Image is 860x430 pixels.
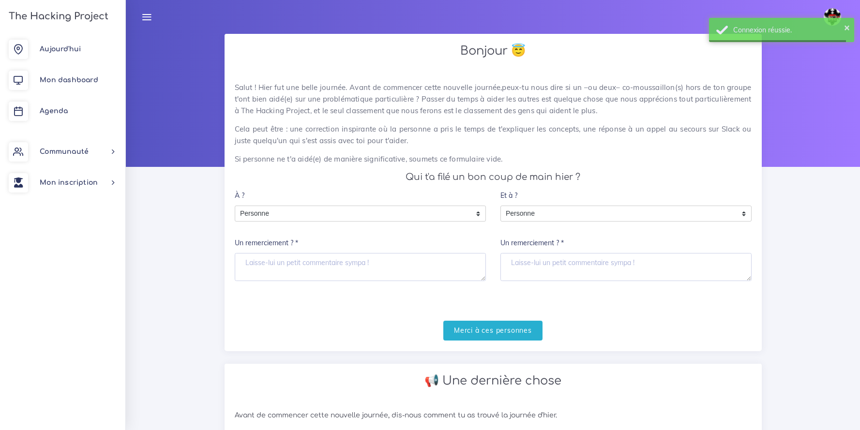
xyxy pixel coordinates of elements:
[40,45,81,53] span: Aujourd'hui
[844,22,850,32] button: ×
[235,186,244,206] label: À ?
[235,44,752,58] h2: Bonjour 😇
[235,172,752,182] h4: Qui t'a filé un bon coup de main hier ?
[235,374,752,388] h2: 📢 Une dernière chose
[235,412,752,420] h6: Avant de commencer cette nouvelle journée, dis-nous comment tu as trouvé la journée d'hier.
[235,153,752,165] p: Si personne ne t'a aidé(e) de manière significative, soumets ce formulaire vide.
[733,25,847,35] div: Connexion réussie.
[235,206,471,222] span: Personne
[500,234,564,253] label: Un remerciement ? *
[40,107,68,115] span: Agenda
[40,179,98,186] span: Mon inscription
[6,11,108,22] h3: The Hacking Project
[443,321,543,341] input: Merci à ces personnes
[501,206,737,222] span: Personne
[824,8,841,26] img: avatar
[235,123,752,147] p: Cela peut être : une correction inspirante où la personne a pris le temps de t'expliquer les conc...
[40,148,89,155] span: Communauté
[40,76,98,84] span: Mon dashboard
[235,234,298,253] label: Un remerciement ? *
[235,82,752,117] p: Salut ! Hier fut une belle journée. Avant de commencer cette nouvelle journée,peux-tu nous dire s...
[500,186,517,206] label: Et à ?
